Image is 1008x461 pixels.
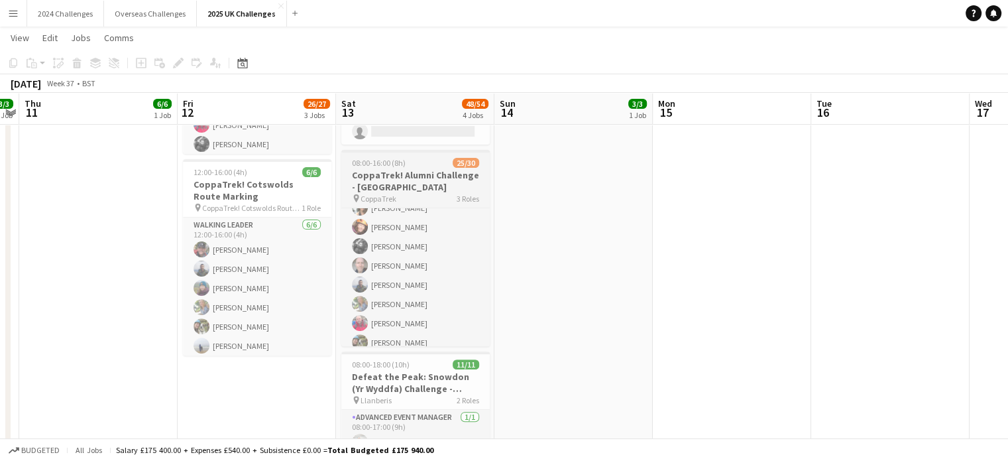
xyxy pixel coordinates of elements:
div: 4 Jobs [463,110,488,120]
span: 08:00-18:00 (10h) [352,360,410,369]
app-job-card: 08:00-16:00 (8h)25/30CoppaTrek! Alumni Challenge - [GEOGRAPHIC_DATA] CoppaTrek3 Roles[PERSON_NAME... [341,150,490,346]
div: [DATE] [11,77,41,90]
button: 2025 UK Challenges [197,1,287,27]
span: CoppaTrek! Cotswolds Route Marking [202,203,302,213]
span: 17 [973,105,992,120]
span: All jobs [73,445,105,455]
div: 1 Job [629,110,646,120]
app-job-card: 12:00-16:00 (4h)6/6CoppaTrek! Cotswolds Route Marking CoppaTrek! Cotswolds Route Marking1 RoleWal... [183,159,331,356]
span: Wed [975,98,992,109]
span: 16 [814,105,832,120]
a: Jobs [66,29,96,46]
span: Tue [816,98,832,109]
span: 48/54 [462,99,488,109]
span: Comms [104,32,134,44]
span: 6/6 [302,167,321,177]
span: Mon [658,98,675,109]
span: 3 Roles [457,194,479,204]
span: 3/3 [628,99,647,109]
div: 3 Jobs [304,110,329,120]
app-card-role: Walking Leader6/612:00-16:00 (4h)[PERSON_NAME][PERSON_NAME][PERSON_NAME][PERSON_NAME][PERSON_NAME... [183,218,331,359]
span: 2 Roles [457,395,479,405]
div: 1 Job [154,110,171,120]
span: Thu [25,98,41,109]
span: 14 [498,105,516,120]
span: Week 37 [44,78,77,88]
span: Edit [42,32,58,44]
a: View [5,29,34,46]
span: Fri [183,98,194,109]
div: Salary £175 400.00 + Expenses £540.00 + Subsistence £0.00 = [116,445,433,455]
a: Comms [99,29,139,46]
span: 26/27 [304,99,330,109]
h3: CoppaTrek! Cotswolds Route Marking [183,178,331,202]
span: 12:00-16:00 (4h) [194,167,247,177]
h3: Defeat the Peak: Snowdon (Yr Wyddfa) Challenge - [PERSON_NAME] [MEDICAL_DATA] Support [341,371,490,395]
a: Edit [37,29,63,46]
span: 08:00-16:00 (8h) [352,158,406,168]
span: 15 [656,105,675,120]
h3: CoppaTrek! Alumni Challenge - [GEOGRAPHIC_DATA] [341,169,490,193]
span: 12 [181,105,194,120]
span: Jobs [71,32,91,44]
span: Budgeted [21,446,60,455]
span: View [11,32,29,44]
button: Budgeted [7,443,62,458]
span: Sat [341,98,356,109]
span: Sun [500,98,516,109]
span: Total Budgeted £175 940.00 [327,445,433,455]
app-card-role: Advanced Event Manager1/108:00-17:00 (9h)[PERSON_NAME] [341,410,490,455]
button: 2024 Challenges [27,1,104,27]
button: Overseas Challenges [104,1,197,27]
div: BST [82,78,95,88]
span: CoppaTrek [361,194,396,204]
span: 25/30 [453,158,479,168]
span: 6/6 [153,99,172,109]
span: Llanberis [361,395,392,405]
span: 1 Role [302,203,321,213]
span: 11/11 [453,360,479,369]
span: 13 [339,105,356,120]
span: 11 [23,105,41,120]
